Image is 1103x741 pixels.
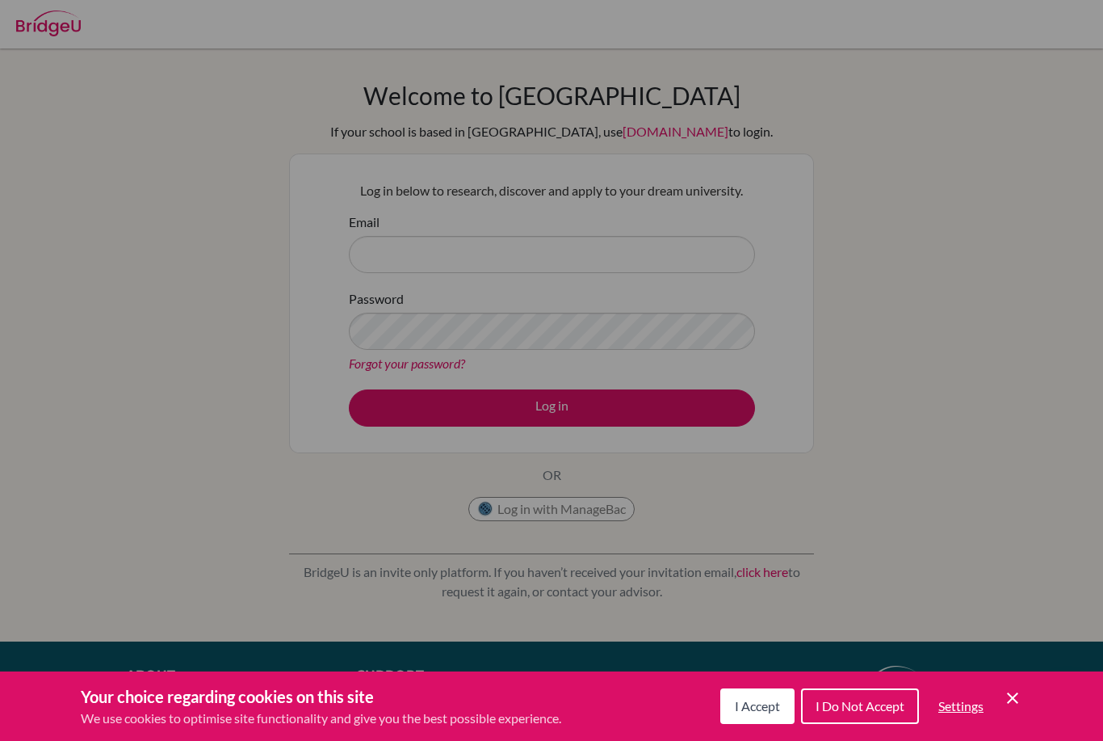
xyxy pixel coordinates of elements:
[816,698,904,714] span: I Do Not Accept
[720,688,795,724] button: I Accept
[81,709,561,728] p: We use cookies to optimise site functionality and give you the best possible experience.
[735,698,780,714] span: I Accept
[925,690,996,722] button: Settings
[1003,688,1022,708] button: Save and close
[801,688,919,724] button: I Do Not Accept
[938,698,983,714] span: Settings
[81,684,561,709] h3: Your choice regarding cookies on this site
